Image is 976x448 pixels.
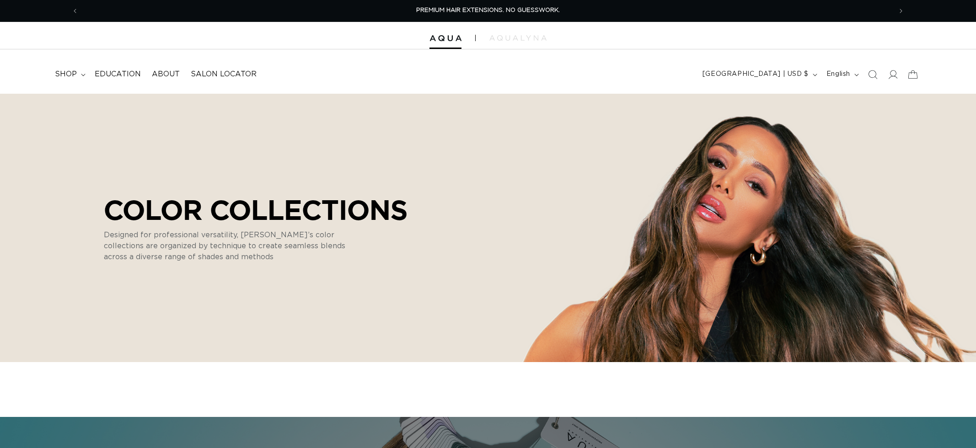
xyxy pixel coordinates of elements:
button: Next announcement [891,2,911,20]
span: Education [95,69,141,79]
span: Salon Locator [191,69,257,79]
button: English [821,66,863,83]
img: aqualyna.com [489,35,547,41]
button: [GEOGRAPHIC_DATA] | USD $ [697,66,821,83]
span: PREMIUM HAIR EXTENSIONS. NO GUESSWORK. [416,7,560,13]
summary: Search [863,64,883,85]
span: [GEOGRAPHIC_DATA] | USD $ [703,69,809,79]
span: English [826,69,850,79]
p: Designed for professional versatility, [PERSON_NAME]’s color collections are organized by techniq... [104,229,369,262]
a: About [146,64,185,85]
a: Education [89,64,146,85]
span: shop [55,69,77,79]
img: Aqua Hair Extensions [429,35,461,42]
summary: shop [49,64,89,85]
p: COLOR COLLECTIONS [104,194,408,225]
a: Salon Locator [185,64,262,85]
span: About [152,69,180,79]
button: Previous announcement [65,2,85,20]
